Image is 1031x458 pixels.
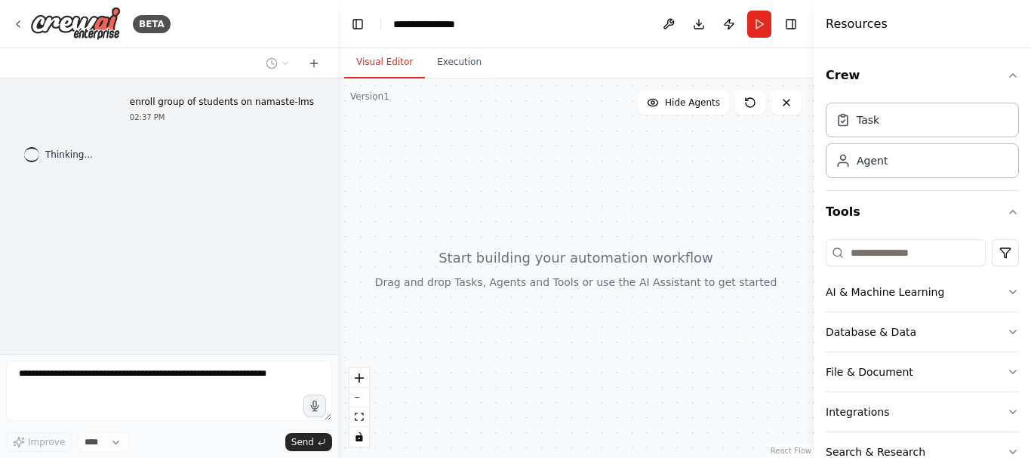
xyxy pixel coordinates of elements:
[826,312,1019,352] button: Database & Data
[303,395,326,417] button: Click to speak your automation idea
[349,427,369,447] button: toggle interactivity
[393,17,469,32] nav: breadcrumb
[285,433,332,451] button: Send
[826,392,1019,432] button: Integrations
[826,54,1019,97] button: Crew
[133,15,171,33] div: BETA
[30,7,121,41] img: Logo
[347,14,368,35] button: Hide left sidebar
[349,368,369,388] button: zoom in
[349,407,369,427] button: fit view
[826,352,1019,392] button: File & Document
[349,368,369,447] div: React Flow controls
[6,432,72,452] button: Improve
[350,91,389,103] div: Version 1
[45,149,93,161] span: Thinking...
[130,112,314,123] div: 02:37 PM
[665,97,720,109] span: Hide Agents
[826,191,1019,233] button: Tools
[28,436,65,448] span: Improve
[291,436,314,448] span: Send
[130,97,314,109] p: enroll group of students on namaste-lms
[425,47,494,78] button: Execution
[344,47,425,78] button: Visual Editor
[771,447,811,455] a: React Flow attribution
[826,97,1019,190] div: Crew
[857,153,888,168] div: Agent
[260,54,296,72] button: Switch to previous chat
[302,54,326,72] button: Start a new chat
[349,388,369,407] button: zoom out
[826,15,888,33] h4: Resources
[826,272,1019,312] button: AI & Machine Learning
[638,91,729,115] button: Hide Agents
[857,112,879,128] div: Task
[780,14,802,35] button: Hide right sidebar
